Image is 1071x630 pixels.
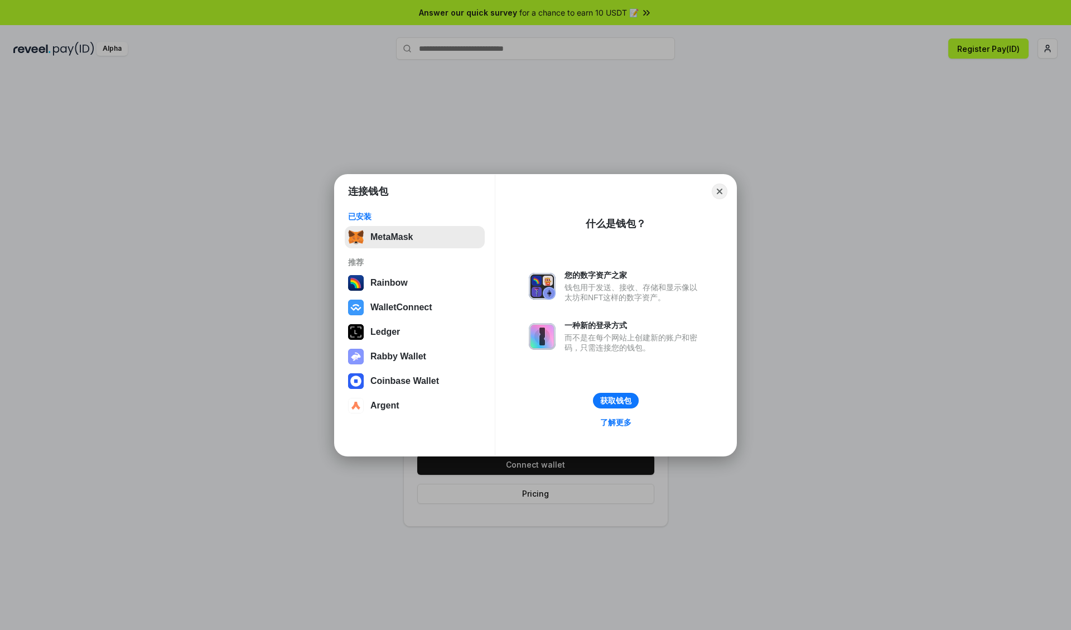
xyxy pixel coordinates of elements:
[594,415,638,430] a: 了解更多
[565,320,703,330] div: 一种新的登录方式
[345,226,485,248] button: MetaMask
[345,345,485,368] button: Rabby Wallet
[370,327,400,337] div: Ledger
[370,232,413,242] div: MetaMask
[565,282,703,302] div: 钱包用于发送、接收、存储和显示像以太坊和NFT这样的数字资产。
[345,370,485,392] button: Coinbase Wallet
[348,373,364,389] img: svg+xml,%3Csvg%20width%3D%2228%22%20height%3D%2228%22%20viewBox%3D%220%200%2028%2028%22%20fill%3D...
[600,417,631,427] div: 了解更多
[348,398,364,413] img: svg+xml,%3Csvg%20width%3D%2228%22%20height%3D%2228%22%20viewBox%3D%220%200%2028%2028%22%20fill%3D...
[712,184,727,199] button: Close
[370,278,408,288] div: Rainbow
[529,323,556,350] img: svg+xml,%3Csvg%20xmlns%3D%22http%3A%2F%2Fwww.w3.org%2F2000%2Fsvg%22%20fill%3D%22none%22%20viewBox...
[348,185,388,198] h1: 连接钱包
[370,401,399,411] div: Argent
[586,217,646,230] div: 什么是钱包？
[348,275,364,291] img: svg+xml,%3Csvg%20width%3D%22120%22%20height%3D%22120%22%20viewBox%3D%220%200%20120%20120%22%20fil...
[370,376,439,386] div: Coinbase Wallet
[593,393,639,408] button: 获取钱包
[348,229,364,245] img: svg+xml,%3Csvg%20fill%3D%22none%22%20height%3D%2233%22%20viewBox%3D%220%200%2035%2033%22%20width%...
[600,396,631,406] div: 获取钱包
[529,273,556,300] img: svg+xml,%3Csvg%20xmlns%3D%22http%3A%2F%2Fwww.w3.org%2F2000%2Fsvg%22%20fill%3D%22none%22%20viewBox...
[345,321,485,343] button: Ledger
[348,300,364,315] img: svg+xml,%3Csvg%20width%3D%2228%22%20height%3D%2228%22%20viewBox%3D%220%200%2028%2028%22%20fill%3D...
[345,272,485,294] button: Rainbow
[565,333,703,353] div: 而不是在每个网站上创建新的账户和密码，只需连接您的钱包。
[565,270,703,280] div: 您的数字资产之家
[348,257,481,267] div: 推荐
[345,395,485,417] button: Argent
[370,302,432,312] div: WalletConnect
[348,349,364,364] img: svg+xml,%3Csvg%20xmlns%3D%22http%3A%2F%2Fwww.w3.org%2F2000%2Fsvg%22%20fill%3D%22none%22%20viewBox...
[348,324,364,340] img: svg+xml,%3Csvg%20xmlns%3D%22http%3A%2F%2Fwww.w3.org%2F2000%2Fsvg%22%20width%3D%2228%22%20height%3...
[370,352,426,362] div: Rabby Wallet
[345,296,485,319] button: WalletConnect
[348,211,481,222] div: 已安装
